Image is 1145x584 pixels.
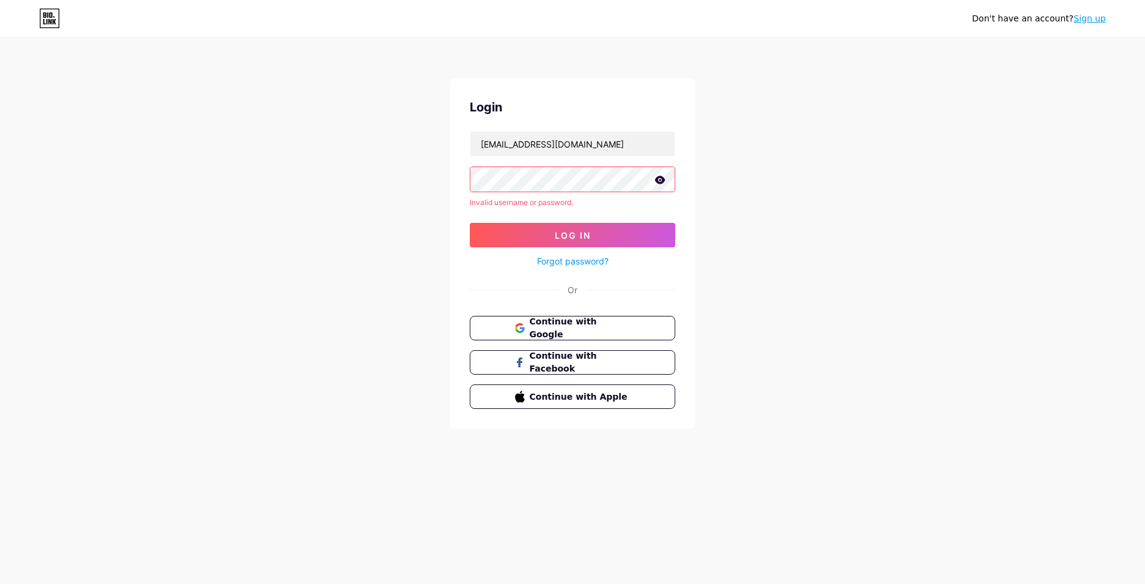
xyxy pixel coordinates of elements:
div: Or [568,283,577,296]
button: Continue with Apple [470,384,675,409]
div: Invalid username or password. [470,197,675,208]
span: Continue with Facebook [530,350,631,375]
button: Continue with Google [470,316,675,340]
input: Username [470,132,675,156]
a: Sign up [1073,13,1106,23]
button: Log In [470,223,675,247]
span: Continue with Apple [530,391,631,403]
span: Continue with Google [530,315,631,341]
a: Forgot password? [537,255,609,268]
div: Login [470,98,675,116]
span: Log In [555,230,591,241]
button: Continue with Facebook [470,350,675,375]
div: Don't have an account? [972,12,1106,25]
